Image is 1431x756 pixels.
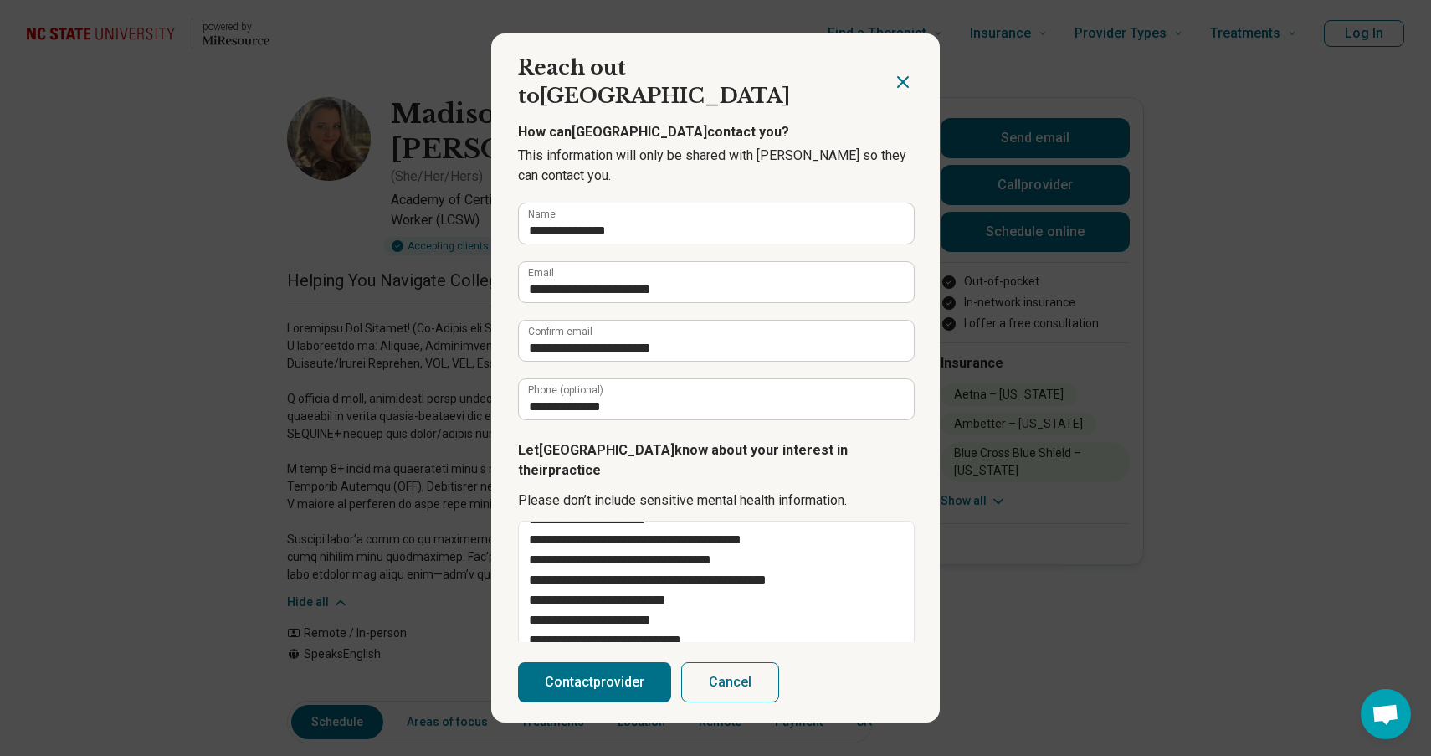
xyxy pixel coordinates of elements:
p: Let [GEOGRAPHIC_DATA] know about your interest in their practice [518,440,913,481]
button: Cancel [681,662,779,702]
p: Please don’t include sensitive mental health information. [518,491,913,511]
label: Phone (optional) [528,385,603,395]
p: This information will only be shared with [PERSON_NAME] so they can contact you. [518,146,913,186]
p: How can [GEOGRAPHIC_DATA] contact you? [518,122,913,142]
label: Email [528,268,554,278]
button: Close dialog [893,72,913,92]
button: Contactprovider [518,662,671,702]
span: Reach out to [GEOGRAPHIC_DATA] [518,55,790,108]
label: Confirm email [528,327,592,337]
label: Name [528,209,556,219]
